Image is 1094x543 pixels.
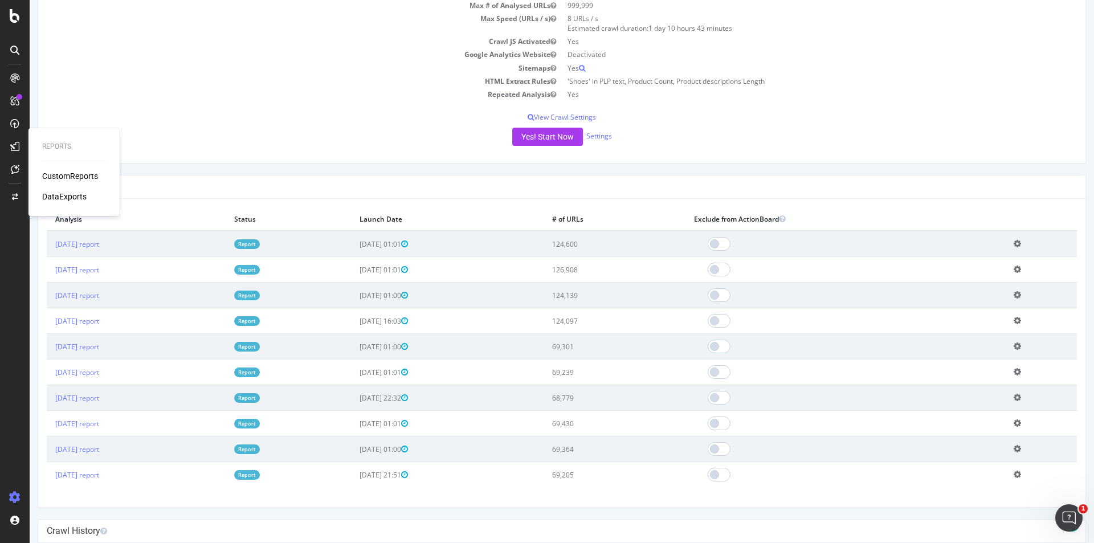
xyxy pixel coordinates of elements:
[514,360,656,385] td: 69,239
[26,419,70,428] a: [DATE] report
[532,62,1047,75] td: Yes
[17,35,532,48] td: Crawl JS Activated
[26,393,70,403] a: [DATE] report
[17,88,532,101] td: Repeated Analysis
[17,62,532,75] td: Sitemaps
[619,23,703,33] span: 1 day 10 hours 43 minutes
[205,342,230,352] a: Report
[330,342,378,352] span: [DATE] 01:00
[557,131,582,141] a: Settings
[330,470,378,480] span: [DATE] 21:51
[42,191,87,202] a: DataExports
[514,207,656,231] th: # of URLs
[532,88,1047,101] td: Yes
[656,207,975,231] th: Exclude from ActionBoard
[205,470,230,480] a: Report
[330,419,378,428] span: [DATE] 01:01
[17,48,532,61] td: Google Analytics Website
[205,368,230,377] a: Report
[514,436,656,462] td: 69,364
[321,207,514,231] th: Launch Date
[514,283,656,308] td: 124,139
[26,265,70,275] a: [DATE] report
[330,393,378,403] span: [DATE] 22:32
[26,444,70,454] a: [DATE] report
[17,12,532,35] td: Max Speed (URLs / s)
[17,207,196,231] th: Analysis
[514,257,656,283] td: 126,908
[17,112,1047,122] p: View Crawl Settings
[205,316,230,326] a: Report
[483,128,553,146] button: Yes! Start Now
[514,334,656,360] td: 69,301
[26,291,70,300] a: [DATE] report
[330,291,378,300] span: [DATE] 01:00
[532,12,1047,35] td: 8 URLs / s Estimated crawl duration:
[205,444,230,454] a: Report
[42,142,106,152] div: Reports
[205,239,230,249] a: Report
[26,470,70,480] a: [DATE] report
[514,308,656,334] td: 124,097
[330,265,378,275] span: [DATE] 01:01
[1055,504,1083,532] iframe: Intercom live chat
[205,419,230,428] a: Report
[514,462,656,488] td: 69,205
[514,231,656,257] td: 124,600
[205,393,230,403] a: Report
[514,385,656,411] td: 68,779
[205,265,230,275] a: Report
[26,342,70,352] a: [DATE] report
[42,170,98,182] a: CustomReports
[26,316,70,326] a: [DATE] report
[26,239,70,249] a: [DATE] report
[17,181,1047,193] h4: Last 10 Crawls
[205,291,230,300] a: Report
[532,75,1047,88] td: 'Shoes' in PLP text, Product Count, Product descriptions Length
[1079,504,1088,513] span: 1
[532,35,1047,48] td: Yes
[17,75,532,88] td: HTML Extract Rules
[196,207,321,231] th: Status
[17,525,1047,537] h4: Crawl History
[532,48,1047,61] td: Deactivated
[330,239,378,249] span: [DATE] 01:01
[330,316,378,326] span: [DATE] 16:03
[330,444,378,454] span: [DATE] 01:00
[514,411,656,436] td: 69,430
[26,368,70,377] a: [DATE] report
[330,368,378,377] span: [DATE] 01:01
